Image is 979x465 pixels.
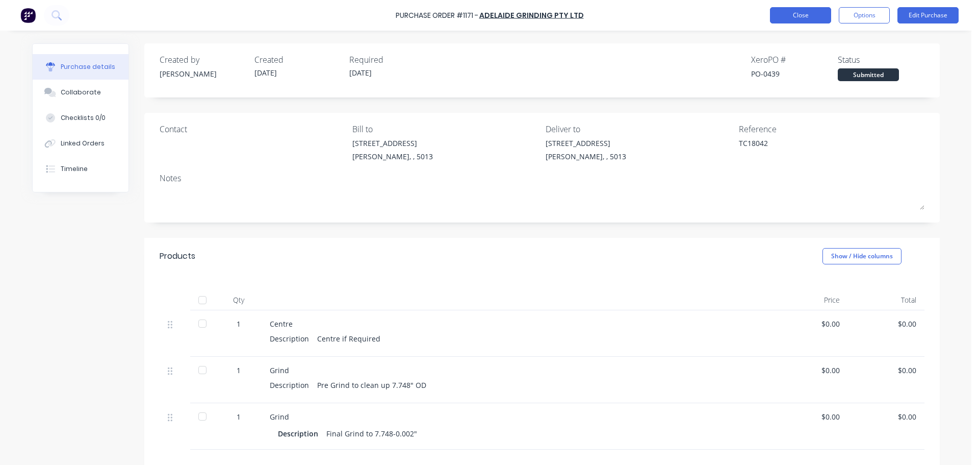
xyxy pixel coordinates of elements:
[751,68,838,79] div: PO-0439
[822,248,901,264] button: Show / Hide columns
[61,139,105,148] div: Linked Orders
[352,138,433,149] div: [STREET_ADDRESS]
[61,62,115,71] div: Purchase details
[739,138,866,161] textarea: TC18042
[780,319,840,329] div: $0.00
[270,380,763,390] div: Description Pre Grind to clean up 7.748" OD
[270,411,763,422] div: Grind
[780,411,840,422] div: $0.00
[770,7,831,23] button: Close
[270,365,763,376] div: Grind
[160,172,924,184] div: Notes
[270,319,763,329] div: Centre
[33,80,128,105] button: Collaborate
[224,411,253,422] div: 1
[771,290,848,310] div: Price
[278,426,326,441] div: Description
[33,105,128,131] button: Checklists 0/0
[897,7,959,23] button: Edit Purchase
[61,88,101,97] div: Collaborate
[61,164,88,174] div: Timeline
[160,54,246,66] div: Created by
[352,123,538,135] div: Bill to
[326,426,417,441] div: Final Grind to 7.748-0.002"
[349,54,436,66] div: Required
[856,319,916,329] div: $0.00
[780,365,840,376] div: $0.00
[848,290,924,310] div: Total
[33,54,128,80] button: Purchase details
[856,411,916,422] div: $0.00
[33,156,128,182] button: Timeline
[856,365,916,376] div: $0.00
[352,151,433,162] div: [PERSON_NAME], , 5013
[224,365,253,376] div: 1
[61,113,106,123] div: Checklists 0/0
[216,290,262,310] div: Qty
[20,8,36,23] img: Factory
[546,151,626,162] div: [PERSON_NAME], , 5013
[160,68,246,79] div: [PERSON_NAME]
[160,123,345,135] div: Contact
[739,123,924,135] div: Reference
[160,250,195,262] div: Products
[396,10,478,21] div: Purchase Order #1171 -
[270,333,763,344] div: Description Centre if Required
[839,7,890,23] button: Options
[838,68,899,81] div: Submitted
[224,319,253,329] div: 1
[254,54,341,66] div: Created
[479,10,584,20] a: Adelaide Grinding Pty Ltd
[838,54,924,66] div: Status
[546,123,731,135] div: Deliver to
[33,131,128,156] button: Linked Orders
[546,138,626,149] div: [STREET_ADDRESS]
[751,54,838,66] div: Xero PO #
